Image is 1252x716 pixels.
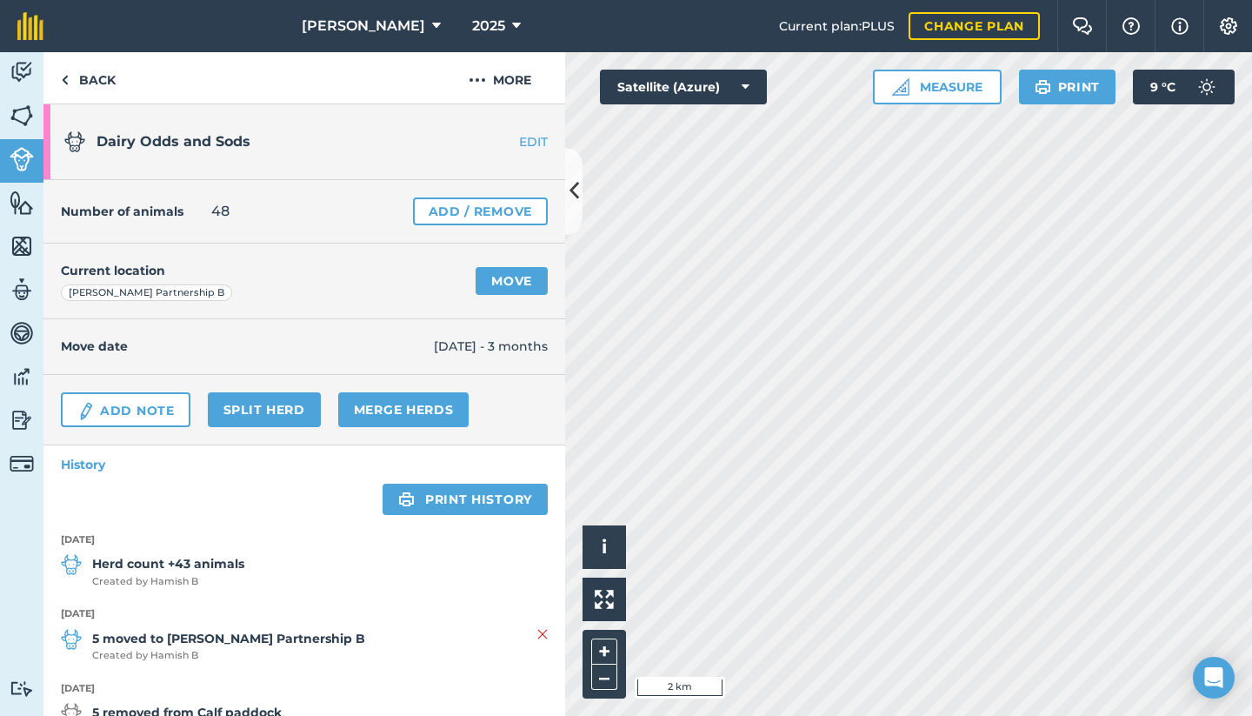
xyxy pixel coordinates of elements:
[92,554,244,573] strong: Herd count +43 animals
[61,681,548,697] strong: [DATE]
[583,525,626,569] button: i
[61,629,82,650] img: svg+xml;base64,PD94bWwgdmVyc2lvbj0iMS4wIiBlbmNvZGluZz0idXRmLTgiPz4KPCEtLSBHZW5lcmF0b3I6IEFkb2JlIE...
[10,190,34,216] img: svg+xml;base64,PHN2ZyB4bWxucz0iaHR0cDovL3d3dy53My5vcmcvMjAwMC9zdmciIHdpZHRoPSI1NiIgaGVpZ2h0PSI2MC...
[595,590,614,609] img: Four arrows, one pointing top left, one top right, one bottom right and the last bottom left
[1121,17,1142,35] img: A question mark icon
[456,133,565,151] a: EDIT
[61,284,232,302] div: [PERSON_NAME] Partnership B
[43,445,565,484] a: History
[383,484,548,515] a: Print history
[92,574,244,590] span: Created by Hamish B
[892,78,909,96] img: Ruler icon
[61,261,165,280] h4: Current location
[1133,70,1235,104] button: 9 °C
[302,16,425,37] span: [PERSON_NAME]
[472,16,505,37] span: 2025
[10,147,34,171] img: svg+xml;base64,PD94bWwgdmVyc2lvbj0iMS4wIiBlbmNvZGluZz0idXRmLTgiPz4KPCEtLSBHZW5lcmF0b3I6IEFkb2JlIE...
[398,489,415,510] img: svg+xml;base64,PHN2ZyB4bWxucz0iaHR0cDovL3d3dy53My5vcmcvMjAwMC9zdmciIHdpZHRoPSIxOSIgaGVpZ2h0PSIyNC...
[1072,17,1093,35] img: Two speech bubbles overlapping with the left bubble in the forefront
[537,624,548,645] img: svg+xml;base64,PHN2ZyB4bWxucz0iaHR0cDovL3d3dy53My5vcmcvMjAwMC9zdmciIHdpZHRoPSIyMiIgaGVpZ2h0PSIzMC...
[61,532,548,548] strong: [DATE]
[10,680,34,697] img: svg+xml;base64,PD94bWwgdmVyc2lvbj0iMS4wIiBlbmNvZGluZz0idXRmLTgiPz4KPCEtLSBHZW5lcmF0b3I6IEFkb2JlIE...
[1218,17,1239,35] img: A cog icon
[43,52,133,104] a: Back
[61,337,434,356] h4: Move date
[10,320,34,346] img: svg+xml;base64,PD94bWwgdmVyc2lvbj0iMS4wIiBlbmNvZGluZz0idXRmLTgiPz4KPCEtLSBHZW5lcmF0b3I6IEFkb2JlIE...
[338,392,469,427] a: Merge Herds
[208,392,321,427] a: Split herd
[10,277,34,303] img: svg+xml;base64,PD94bWwgdmVyc2lvbj0iMS4wIiBlbmNvZGluZz0idXRmLTgiPz4KPCEtLSBHZW5lcmF0b3I6IEFkb2JlIE...
[61,70,69,90] img: svg+xml;base64,PHN2ZyB4bWxucz0iaHR0cDovL3d3dy53My5vcmcvMjAwMC9zdmciIHdpZHRoPSI5IiBoZWlnaHQ9IjI0Ii...
[1019,70,1116,104] button: Print
[413,197,548,225] a: Add / Remove
[1189,70,1224,104] img: svg+xml;base64,PD94bWwgdmVyc2lvbj0iMS4wIiBlbmNvZGluZz0idXRmLTgiPz4KPCEtLSBHZW5lcmF0b3I6IEFkb2JlIE...
[97,133,250,150] span: Dairy Odds and Sods
[61,606,548,622] strong: [DATE]
[873,70,1002,104] button: Measure
[1193,657,1235,699] div: Open Intercom Messenger
[1171,16,1189,37] img: svg+xml;base64,PHN2ZyB4bWxucz0iaHR0cDovL3d3dy53My5vcmcvMjAwMC9zdmciIHdpZHRoPSIxNyIgaGVpZ2h0PSIxNy...
[10,59,34,85] img: svg+xml;base64,PD94bWwgdmVyc2lvbj0iMS4wIiBlbmNvZGluZz0idXRmLTgiPz4KPCEtLSBHZW5lcmF0b3I6IEFkb2JlIE...
[92,629,365,648] strong: 5 moved to [PERSON_NAME] Partnership B
[600,70,767,104] button: Satellite (Azure)
[92,648,365,664] span: Created by Hamish B
[1150,70,1175,104] span: 9 ° C
[1035,77,1051,97] img: svg+xml;base64,PHN2ZyB4bWxucz0iaHR0cDovL3d3dy53My5vcmcvMjAwMC9zdmciIHdpZHRoPSIxOSIgaGVpZ2h0PSIyNC...
[602,536,607,558] span: i
[591,639,617,665] button: +
[17,12,43,40] img: fieldmargin Logo
[469,70,486,90] img: svg+xml;base64,PHN2ZyB4bWxucz0iaHR0cDovL3d3dy53My5vcmcvMjAwMC9zdmciIHdpZHRoPSIyMCIgaGVpZ2h0PSIyNC...
[591,665,617,690] button: –
[10,364,34,390] img: svg+xml;base64,PD94bWwgdmVyc2lvbj0iMS4wIiBlbmNvZGluZz0idXRmLTgiPz4KPCEtLSBHZW5lcmF0b3I6IEFkb2JlIE...
[909,12,1040,40] a: Change plan
[211,201,230,222] span: 48
[61,202,183,221] h4: Number of animals
[10,233,34,259] img: svg+xml;base64,PHN2ZyB4bWxucz0iaHR0cDovL3d3dy53My5vcmcvMjAwMC9zdmciIHdpZHRoPSI1NiIgaGVpZ2h0PSI2MC...
[61,554,82,575] img: svg+xml;base64,PD94bWwgdmVyc2lvbj0iMS4wIiBlbmNvZGluZz0idXRmLTgiPz4KPCEtLSBHZW5lcmF0b3I6IEFkb2JlIE...
[10,407,34,433] img: svg+xml;base64,PD94bWwgdmVyc2lvbj0iMS4wIiBlbmNvZGluZz0idXRmLTgiPz4KPCEtLSBHZW5lcmF0b3I6IEFkb2JlIE...
[435,52,565,104] button: More
[10,103,34,129] img: svg+xml;base64,PHN2ZyB4bWxucz0iaHR0cDovL3d3dy53My5vcmcvMjAwMC9zdmciIHdpZHRoPSI1NiIgaGVpZ2h0PSI2MC...
[779,17,895,36] span: Current plan : PLUS
[476,267,548,295] a: Move
[64,131,85,152] img: svg+xml;base64,PD94bWwgdmVyc2lvbj0iMS4wIiBlbmNvZGluZz0idXRmLTgiPz4KPCEtLSBHZW5lcmF0b3I6IEFkb2JlIE...
[434,337,548,356] span: [DATE] - 3 months
[77,401,96,422] img: svg+xml;base64,PD94bWwgdmVyc2lvbj0iMS4wIiBlbmNvZGluZz0idXRmLTgiPz4KPCEtLSBHZW5lcmF0b3I6IEFkb2JlIE...
[10,452,34,476] img: svg+xml;base64,PD94bWwgdmVyc2lvbj0iMS4wIiBlbmNvZGluZz0idXRmLTgiPz4KPCEtLSBHZW5lcmF0b3I6IEFkb2JlIE...
[61,392,190,427] a: Add Note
